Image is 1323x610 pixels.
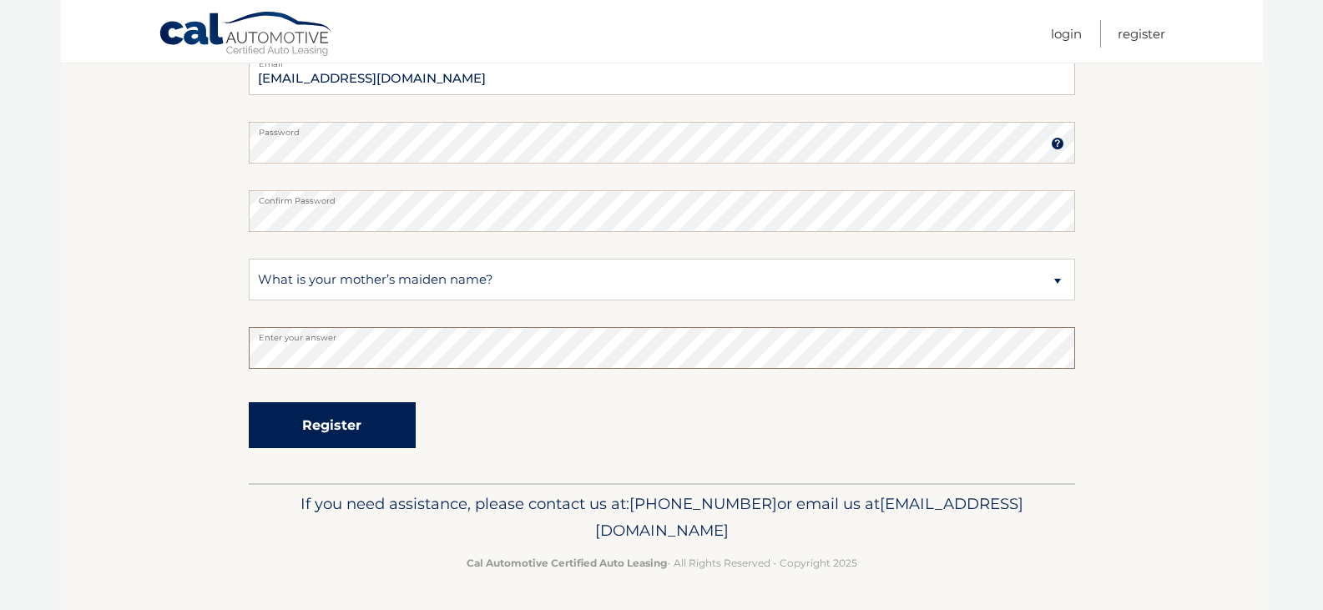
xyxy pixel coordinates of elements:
img: tooltip.svg [1051,137,1064,150]
span: [PHONE_NUMBER] [629,494,777,513]
p: If you need assistance, please contact us at: or email us at [260,491,1064,544]
span: [EMAIL_ADDRESS][DOMAIN_NAME] [595,494,1023,540]
label: Confirm Password [249,190,1075,204]
a: Login [1051,20,1082,48]
input: Email [249,53,1075,95]
p: - All Rights Reserved - Copyright 2025 [260,554,1064,572]
label: Enter your answer [249,327,1075,340]
button: Register [249,402,416,448]
strong: Cal Automotive Certified Auto Leasing [467,557,667,569]
a: Register [1118,20,1165,48]
label: Password [249,122,1075,135]
a: Cal Automotive [159,11,334,59]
